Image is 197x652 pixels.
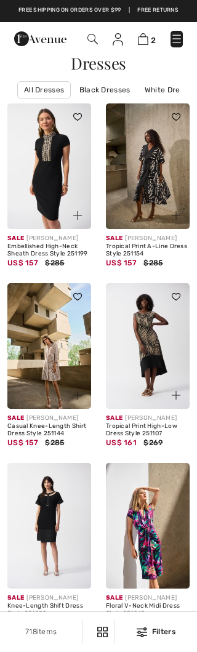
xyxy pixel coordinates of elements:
[106,234,190,243] div: [PERSON_NAME]
[7,414,91,423] div: [PERSON_NAME]
[172,113,180,121] img: heart_black_full.svg
[106,594,190,603] div: [PERSON_NAME]
[87,34,98,44] img: Search
[137,6,179,15] a: Free Returns
[123,626,190,637] div: Filters
[97,627,108,637] img: Filters
[106,463,190,589] img: Floral V-Neck Midi Dress Style 251042. Multi
[172,391,180,400] img: plus_v2.svg
[7,603,91,617] div: Knee-Length Shift Dress Style 251080
[18,6,121,15] a: Free shipping on orders over $99
[143,438,163,447] span: $269
[113,33,123,46] img: My Info
[106,103,190,229] img: Tropical Print A-Line Dress Style 251154. Black/Multi
[17,81,71,99] a: All Dresses
[7,594,91,603] div: [PERSON_NAME]
[137,627,147,637] img: Filters
[45,259,64,267] span: $285
[14,31,66,46] img: 1ère Avenue
[151,36,156,45] span: 2
[172,293,180,300] img: heart_black_full.svg
[138,33,156,46] a: 2
[171,33,183,45] img: Menu
[7,243,91,257] div: Embellished High-Neck Sheath Dress Style 251199
[7,463,91,589] img: Knee-Length Shift Dress Style 251080. Black
[143,259,163,267] span: $285
[106,414,190,423] div: [PERSON_NAME]
[106,259,137,267] span: US$ 157
[7,423,91,437] div: Casual Knee-Length Shirt Dress Style 251144
[14,33,66,44] a: 1ère Avenue
[106,283,190,409] img: Tropical Print High-Low Dress Style 251107. Black/dune
[7,259,38,267] span: US$ 157
[138,33,148,45] img: Shopping Bag
[106,235,123,242] span: Sale
[73,82,137,98] a: Black Dresses
[7,283,91,409] img: Casual Knee-Length Shirt Dress Style 251144. Dune/vanilla
[7,594,24,602] span: Sale
[172,211,180,220] img: plus_v2.svg
[7,414,24,422] span: Sale
[106,414,123,422] span: Sale
[106,594,123,602] span: Sale
[7,234,91,243] div: [PERSON_NAME]
[73,391,82,400] img: plus_v2.svg
[7,438,38,447] span: US$ 157
[7,235,24,242] span: Sale
[7,103,91,229] img: Embellished High-Neck Sheath Dress Style 251199. Black
[25,627,37,636] span: 718
[73,293,82,300] img: heart_black_full.svg
[106,438,137,447] span: US$ 161
[45,438,64,447] span: $285
[106,423,190,437] div: Tropical Print High-Low Dress Style 251107
[73,113,82,121] img: heart_black_full.svg
[129,6,130,15] span: |
[73,211,82,220] img: plus_v2.svg
[106,603,190,617] div: Floral V-Neck Midi Dress Style 251042
[71,52,126,74] span: Dresses
[106,243,190,257] div: Tropical Print A-Line Dress Style 251154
